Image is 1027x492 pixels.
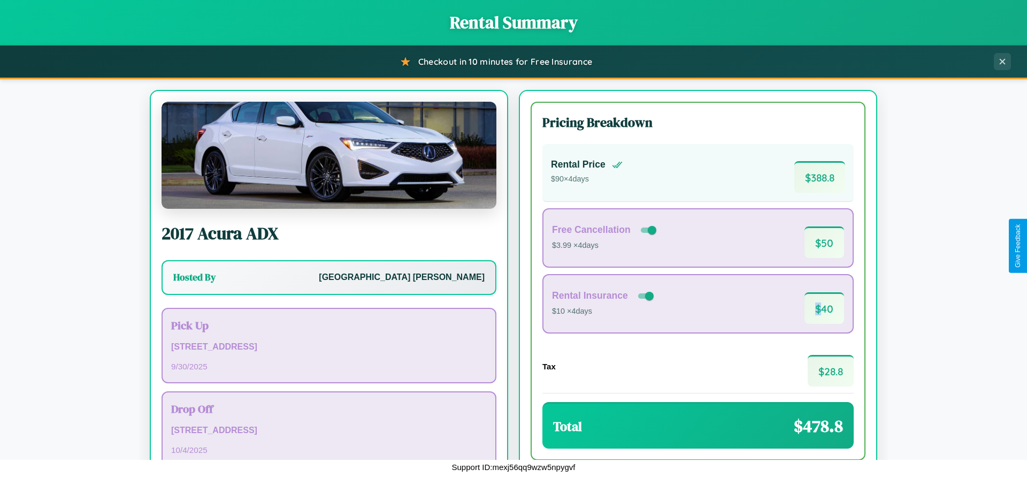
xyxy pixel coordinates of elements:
p: 10 / 4 / 2025 [171,443,487,457]
h2: 2017 Acura ADX [162,222,496,245]
p: $10 × 4 days [552,305,656,319]
span: $ 478.8 [794,414,843,438]
h4: Free Cancellation [552,224,631,236]
span: $ 50 [804,226,844,258]
img: Acura ADX [162,102,496,209]
h1: Rental Summary [11,11,1016,34]
span: $ 28.8 [808,355,854,387]
div: Give Feedback [1014,224,1022,268]
h4: Rental Insurance [552,290,628,301]
h3: Total [553,418,582,435]
p: $3.99 × 4 days [552,239,658,253]
p: $ 90 × 4 days [551,172,623,186]
p: 9 / 30 / 2025 [171,359,487,374]
h3: Hosted By [173,271,216,284]
span: Checkout in 10 minutes for Free Insurance [418,56,592,67]
span: $ 388.8 [794,161,845,193]
h4: Tax [542,362,556,371]
h3: Pick Up [171,317,487,333]
h3: Pricing Breakdown [542,113,854,131]
p: [STREET_ADDRESS] [171,423,487,438]
p: [GEOGRAPHIC_DATA] [PERSON_NAME] [319,270,485,285]
h3: Drop Off [171,401,487,417]
p: [STREET_ADDRESS] [171,339,487,355]
span: $ 40 [804,292,844,324]
h4: Rental Price [551,159,606,170]
p: Support ID: mexj56qq9wzw5npygvf [452,460,576,474]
